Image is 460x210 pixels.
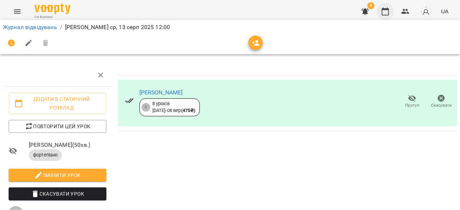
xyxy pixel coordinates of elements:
[142,103,150,112] div: 3
[438,5,451,18] button: UA
[9,3,26,20] button: Menu
[65,23,170,32] p: [PERSON_NAME] ср, 13 серп 2025 12:00
[14,122,101,131] span: Повторити цей урок
[441,8,448,15] span: UA
[431,102,452,108] span: Скасувати
[9,93,106,114] button: Додати в статичний розклад
[139,89,183,96] a: [PERSON_NAME]
[3,23,457,32] nav: breadcrumb
[421,6,431,17] img: avatar_s.png
[427,92,456,112] button: Скасувати
[9,120,106,133] button: Повторити цей урок
[34,4,70,14] img: Voopty Logo
[181,108,195,113] b: ( 475 ₴ )
[405,102,419,108] span: Прогул
[367,2,374,9] span: 8
[3,24,57,31] a: Журнал відвідувань
[9,169,106,182] button: Змінити урок
[9,187,106,200] button: Скасувати Урок
[29,141,106,149] span: [PERSON_NAME] ( 50 хв. )
[14,171,101,179] span: Змінити урок
[397,92,427,112] button: Прогул
[60,23,62,32] li: /
[152,101,195,114] div: 8 уроків [DATE] - 08 вер
[29,152,62,158] span: фортепіано
[14,95,101,112] span: Додати в статичний розклад
[34,15,70,19] span: For Business
[14,190,101,198] span: Скасувати Урок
